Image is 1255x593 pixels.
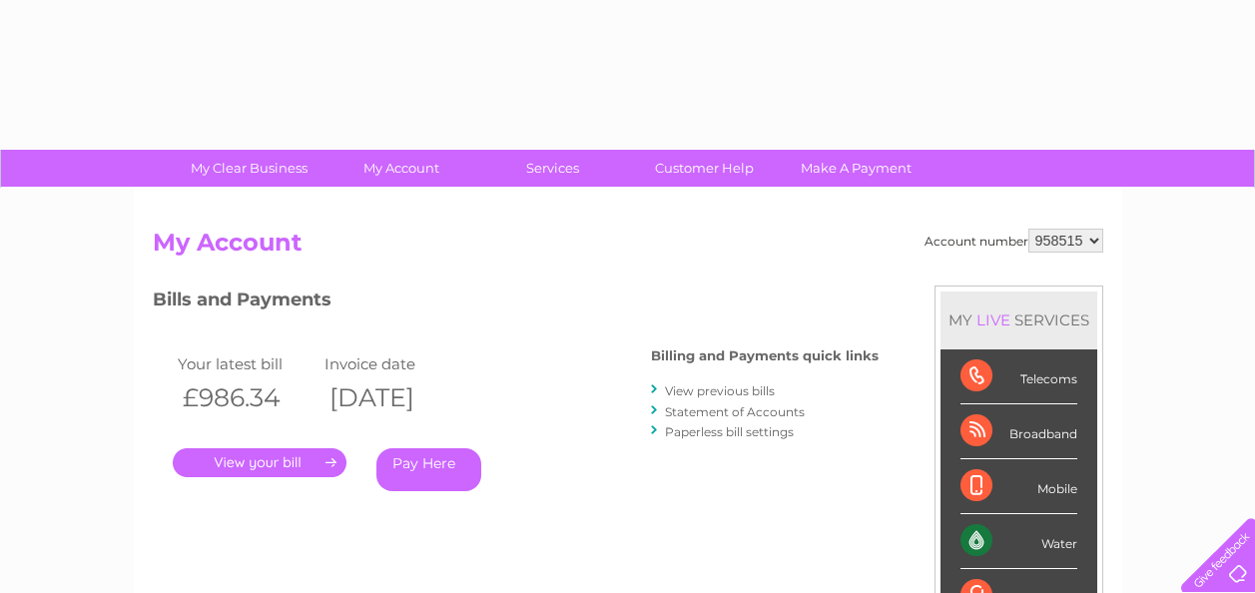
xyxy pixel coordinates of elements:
div: LIVE [972,310,1014,329]
div: Mobile [960,459,1077,514]
th: [DATE] [319,377,467,418]
a: Services [470,150,635,187]
a: Statement of Accounts [665,404,805,419]
a: Make A Payment [774,150,939,187]
h4: Billing and Payments quick links [651,348,879,363]
a: Paperless bill settings [665,424,794,439]
td: Invoice date [319,350,467,377]
h3: Bills and Payments [153,286,879,320]
div: Water [960,514,1077,569]
a: View previous bills [665,383,775,398]
td: Your latest bill [173,350,320,377]
div: MY SERVICES [941,292,1097,348]
a: My Clear Business [167,150,331,187]
div: Account number [925,229,1103,253]
a: My Account [318,150,483,187]
div: Broadband [960,404,1077,459]
a: . [173,448,346,477]
a: Pay Here [376,448,481,491]
h2: My Account [153,229,1103,267]
div: Telecoms [960,349,1077,404]
th: £986.34 [173,377,320,418]
a: Customer Help [622,150,787,187]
